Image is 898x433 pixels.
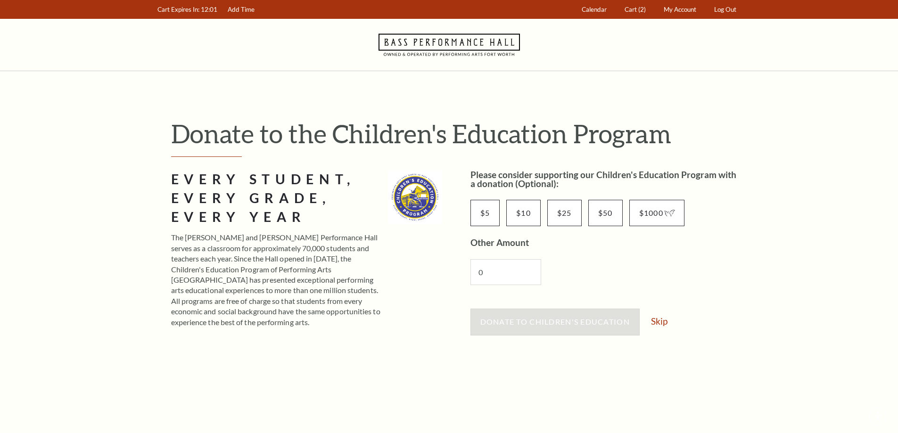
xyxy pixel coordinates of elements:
input: $10 [506,200,541,226]
span: 12:01 [201,6,217,13]
a: Log Out [709,0,741,19]
a: Calendar [577,0,611,19]
a: Skip [651,317,667,326]
input: $50 [588,200,623,226]
a: Add Time [223,0,259,19]
img: cep_logo_2022_standard_335x335.jpg [388,170,442,224]
p: The [PERSON_NAME] and [PERSON_NAME] Performance Hall serves as a classroom for approximately 70,0... [171,232,381,327]
span: My Account [664,6,696,13]
span: Cart [625,6,637,13]
span: Calendar [582,6,607,13]
label: Other Amount [470,237,529,248]
h2: Every Student, Every Grade, Every Year [171,170,381,227]
a: Cart (2) [620,0,650,19]
a: My Account [659,0,700,19]
span: (2) [638,6,646,13]
button: Donate to Children's Education [470,309,640,335]
span: Donate to Children's Education [480,317,630,326]
input: $1000 [629,200,684,226]
label: Please consider supporting our Children's Education Program with a donation (Optional): [470,169,736,189]
input: $5 [470,200,500,226]
input: $25 [547,200,582,226]
span: Cart Expires In: [157,6,199,13]
h1: Donate to the Children's Education Program [171,118,741,149]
